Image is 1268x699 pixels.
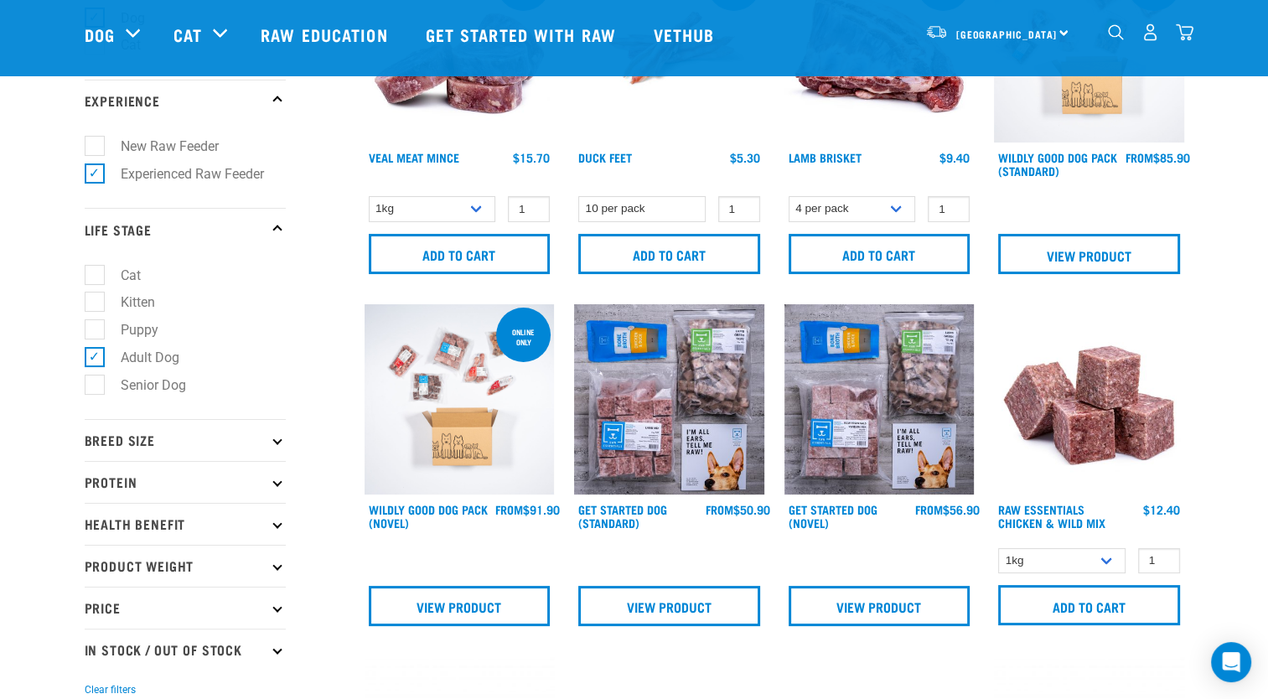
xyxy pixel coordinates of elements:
[85,80,286,122] p: Experience
[998,506,1105,526] a: Raw Essentials Chicken & Wild Mix
[85,208,286,250] p: Life Stage
[85,682,136,697] button: Clear filters
[574,304,764,494] img: NSP Dog Standard Update
[789,506,877,526] a: Get Started Dog (Novel)
[365,304,555,494] img: Dog Novel 0 2sec
[496,319,551,355] div: Online Only
[1176,23,1193,41] img: home-icon@2x.png
[784,304,975,494] img: NSP Dog Novel Update
[1138,548,1180,574] input: 1
[94,265,148,286] label: Cat
[244,1,408,68] a: Raw Education
[915,503,980,516] div: $56.90
[956,31,1058,37] span: [GEOGRAPHIC_DATA]
[409,1,637,68] a: Get started with Raw
[1143,503,1180,516] div: $12.40
[369,234,551,274] input: Add to cart
[578,234,760,274] input: Add to cart
[85,22,115,47] a: Dog
[925,24,948,39] img: van-moving.png
[1126,151,1190,164] div: $85.90
[998,154,1117,173] a: Wildly Good Dog Pack (Standard)
[513,151,550,164] div: $15.70
[369,154,459,160] a: Veal Meat Mince
[1141,23,1159,41] img: user.png
[495,506,523,512] span: FROM
[94,375,193,396] label: Senior Dog
[94,136,225,157] label: New Raw Feeder
[85,587,286,629] p: Price
[94,292,162,313] label: Kitten
[789,586,970,626] a: View Product
[85,503,286,545] p: Health Benefit
[578,506,667,526] a: Get Started Dog (Standard)
[1211,642,1251,682] div: Open Intercom Messenger
[718,196,760,222] input: 1
[495,503,560,516] div: $91.90
[508,196,550,222] input: 1
[706,503,770,516] div: $50.90
[637,1,736,68] a: Vethub
[789,154,862,160] a: Lamb Brisket
[730,151,760,164] div: $5.30
[789,234,970,274] input: Add to cart
[94,347,186,368] label: Adult Dog
[1126,154,1153,160] span: FROM
[85,419,286,461] p: Breed Size
[994,304,1184,494] img: Pile Of Cubed Chicken Wild Meat Mix
[998,585,1180,625] input: Add to cart
[939,151,970,164] div: $9.40
[94,319,165,340] label: Puppy
[706,506,733,512] span: FROM
[85,545,286,587] p: Product Weight
[578,586,760,626] a: View Product
[998,234,1180,274] a: View Product
[85,461,286,503] p: Protein
[94,163,271,184] label: Experienced Raw Feeder
[173,22,202,47] a: Cat
[915,506,943,512] span: FROM
[85,629,286,671] p: In Stock / Out Of Stock
[369,586,551,626] a: View Product
[369,506,488,526] a: Wildly Good Dog Pack (Novel)
[578,154,632,160] a: Duck Feet
[928,196,970,222] input: 1
[1108,24,1124,40] img: home-icon-1@2x.png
